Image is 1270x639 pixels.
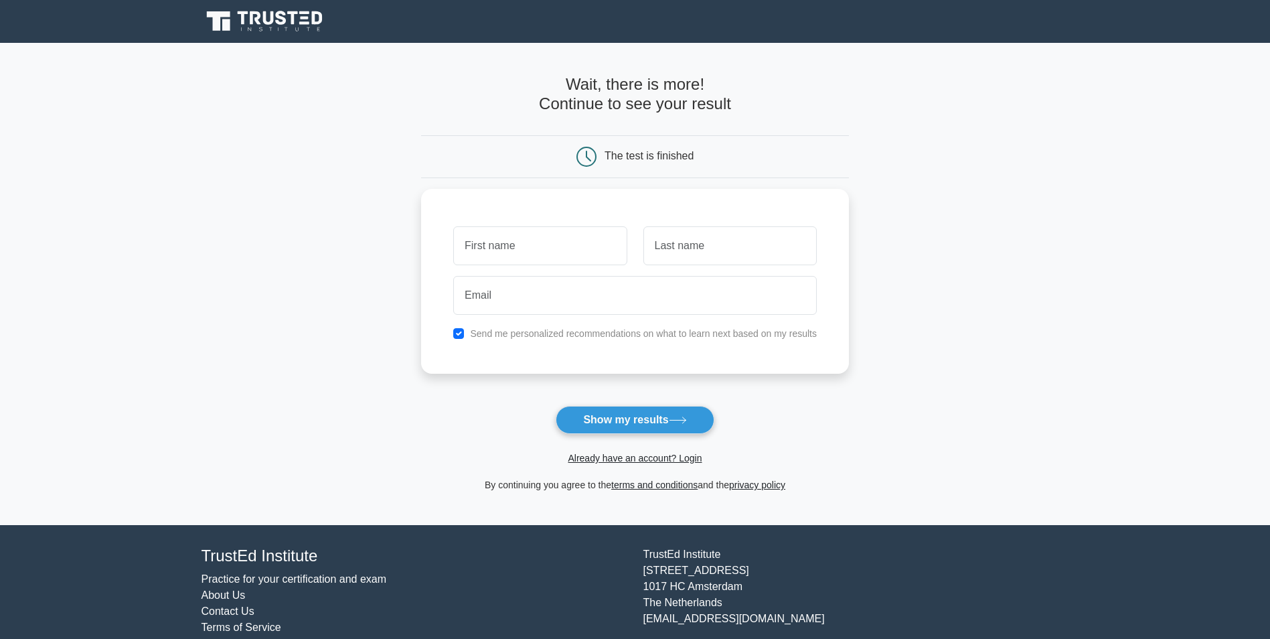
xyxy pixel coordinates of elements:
div: The test is finished [605,150,694,161]
a: About Us [202,589,246,601]
a: Terms of Service [202,622,281,633]
a: Practice for your certification and exam [202,573,387,585]
a: Contact Us [202,606,254,617]
h4: Wait, there is more! Continue to see your result [421,75,849,114]
a: terms and conditions [611,480,698,490]
input: Last name [643,226,817,265]
div: By continuing you agree to the and the [413,477,857,493]
input: Email [453,276,817,315]
h4: TrustEd Institute [202,547,627,566]
label: Send me personalized recommendations on what to learn next based on my results [470,328,817,339]
a: privacy policy [729,480,785,490]
button: Show my results [556,406,714,434]
input: First name [453,226,627,265]
a: Already have an account? Login [568,453,702,464]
